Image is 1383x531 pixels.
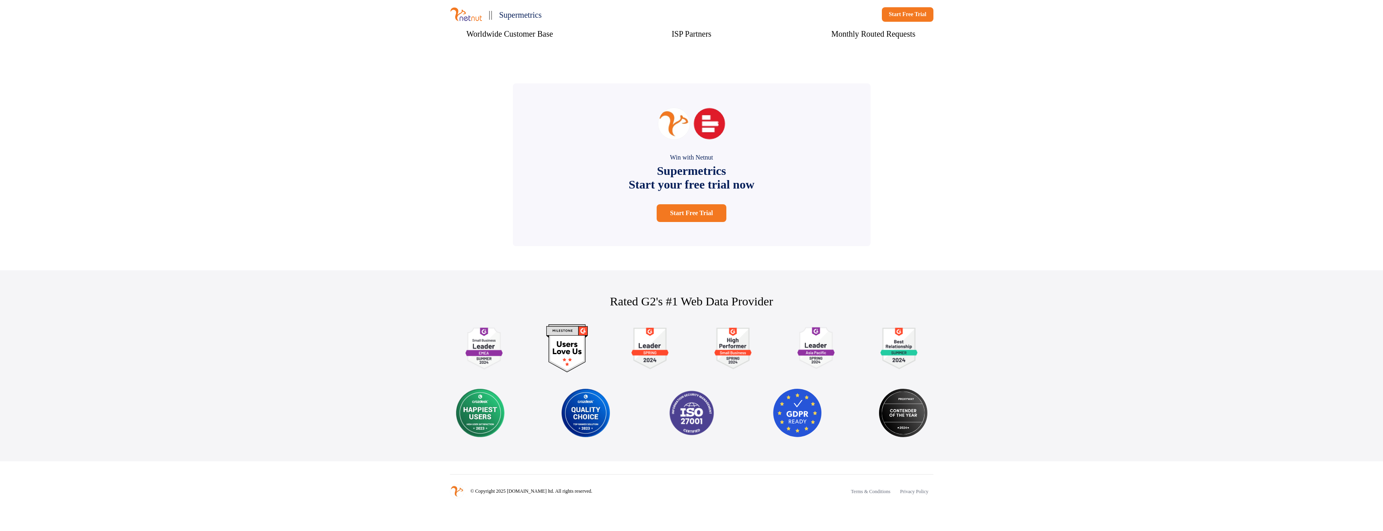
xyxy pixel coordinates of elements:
[846,484,895,499] a: Terms & Conditions
[628,164,754,191] p: Supermetrics Start your free trial now
[467,28,553,40] p: Worldwide Customer Base
[672,28,711,40] p: ISP Partners
[489,6,493,22] p: ||
[610,295,773,308] p: Rated G2's #1 Web Data Provider
[471,488,593,494] p: © Copyright 2025 [DOMAIN_NAME] ltd. All rights reserved.
[831,28,915,40] p: Monthly Routed Requests
[895,484,933,499] a: Privacy Policy
[882,7,933,22] a: Start Free Trial
[628,153,754,162] p: Win with Netnut
[657,204,726,222] a: Start Free Trial
[499,10,542,19] span: Supermetrics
